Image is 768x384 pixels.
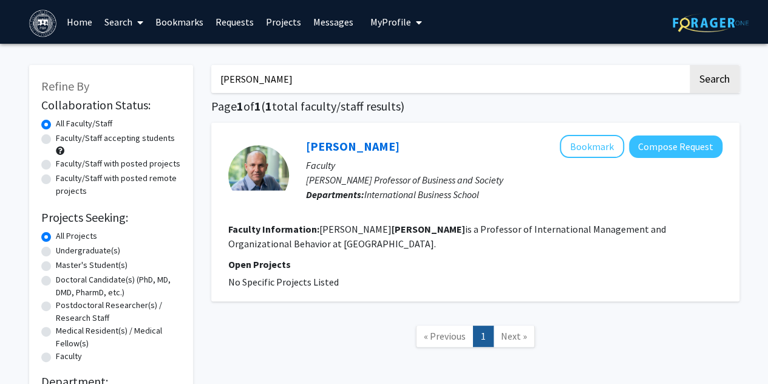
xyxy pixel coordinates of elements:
label: Faculty/Staff with posted projects [56,157,180,170]
a: 1 [473,326,494,347]
span: « Previous [424,330,466,342]
img: Brandeis University Logo [29,10,56,37]
label: Doctoral Candidate(s) (PhD, MD, DMD, PharmD, etc.) [56,273,181,299]
a: Search [98,1,149,43]
img: ForagerOne Logo [673,13,749,32]
a: Next Page [493,326,535,347]
b: Departments: [306,188,364,201]
a: Previous Page [416,326,474,347]
button: Compose Request to Andy Molinsky [629,135,722,158]
label: All Projects [56,230,97,242]
input: Search Keywords [211,65,688,93]
a: Messages [307,1,359,43]
p: [PERSON_NAME] Professor of Business and Society [306,173,722,187]
label: Medical Resident(s) / Medical Fellow(s) [56,324,181,350]
button: Add Andy Molinsky to Bookmarks [560,135,624,158]
a: Requests [209,1,260,43]
p: Open Projects [228,257,722,272]
span: 1 [254,98,261,114]
button: Search [690,65,739,93]
span: Next » [501,330,527,342]
fg-read-more: [PERSON_NAME] is a Professor of International Management and Organizational Behavior at [GEOGRAPH... [228,223,666,250]
span: Refine By [41,78,89,94]
span: 1 [265,98,272,114]
span: 1 [237,98,243,114]
label: Faculty [56,350,82,363]
iframe: Chat [9,329,52,375]
label: Postdoctoral Researcher(s) / Research Staff [56,299,181,324]
h2: Collaboration Status: [41,98,181,112]
h1: Page of ( total faculty/staff results) [211,99,739,114]
a: Home [61,1,98,43]
p: Faculty [306,158,722,173]
a: [PERSON_NAME] [306,139,399,154]
nav: Page navigation [211,314,739,363]
a: Bookmarks [149,1,209,43]
a: Projects [260,1,307,43]
b: [PERSON_NAME] [392,223,465,235]
b: Faculty Information: [228,223,319,235]
label: Faculty/Staff accepting students [56,132,175,145]
h2: Projects Seeking: [41,210,181,225]
span: No Specific Projects Listed [228,276,339,288]
label: Master's Student(s) [56,259,127,272]
span: My Profile [370,16,411,28]
label: Undergraduate(s) [56,244,120,257]
label: Faculty/Staff with posted remote projects [56,172,181,197]
label: All Faculty/Staff [56,117,112,130]
span: International Business School [364,188,479,201]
